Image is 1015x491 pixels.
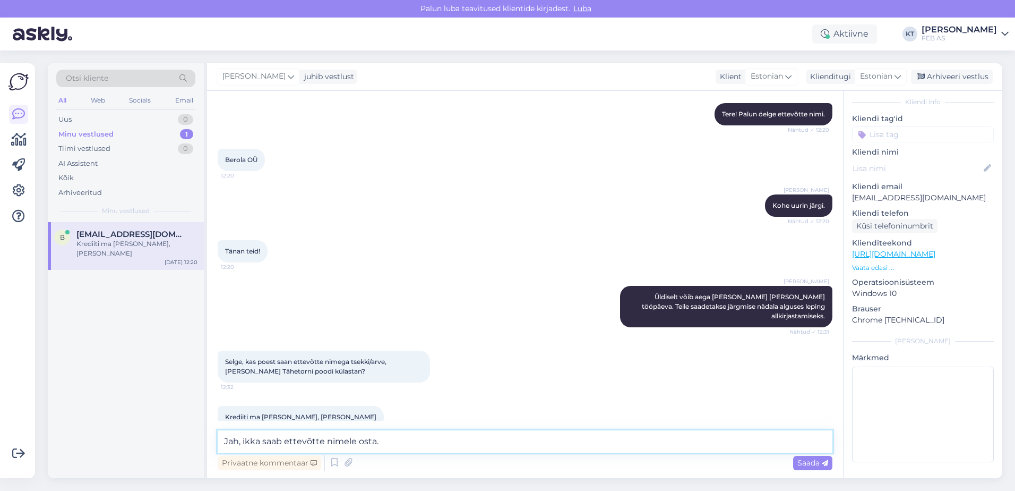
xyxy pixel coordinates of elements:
p: Kliendi telefon [852,208,994,219]
div: Arhiveeri vestlus [911,70,993,84]
p: Chrome [TECHNICAL_ID] [852,315,994,326]
a: [URL][DOMAIN_NAME] [852,249,935,259]
span: Nähtud ✓ 12:20 [788,217,829,225]
div: Küsi telefoninumbrit [852,219,937,233]
div: Tiimi vestlused [58,143,110,154]
p: Brauser [852,303,994,315]
span: Otsi kliente [66,73,108,84]
div: Kõik [58,173,74,183]
span: Tere! Palun öelge ettevõtte nimi. [722,110,825,118]
p: Kliendi nimi [852,147,994,158]
span: Nähtud ✓ 12:31 [789,328,829,336]
span: b [60,233,65,241]
p: Klienditeekond [852,238,994,249]
p: Kliendi tag'id [852,113,994,124]
span: [PERSON_NAME] [784,277,829,285]
div: juhib vestlust [300,71,354,82]
div: Email [173,94,195,107]
div: [DATE] 12:20 [165,258,197,266]
p: [EMAIL_ADDRESS][DOMAIN_NAME] [852,192,994,204]
span: Krediiti ma [PERSON_NAME], [PERSON_NAME] [225,413,376,421]
div: 0 [178,114,193,125]
div: [PERSON_NAME] [922,26,997,34]
p: Märkmed [852,352,994,363]
span: [PERSON_NAME] [222,71,286,82]
p: Windows 10 [852,288,994,299]
span: Saada [797,458,828,468]
div: [PERSON_NAME] [852,336,994,346]
div: AI Assistent [58,158,98,169]
img: Askly Logo [8,72,29,92]
div: Aktiivne [812,24,877,44]
div: FEB AS [922,34,997,43]
textarea: Jah, ikka saab ettevõtte nimele osta. [218,430,832,453]
p: Vaata edasi ... [852,263,994,273]
div: All [56,94,68,107]
div: Web [89,94,107,107]
div: Socials [127,94,153,107]
span: berolaenterprise@outlook.com [76,230,187,239]
span: Tänan teid! [225,247,260,255]
input: Lisa tag [852,126,994,142]
p: Kliendi email [852,181,994,192]
div: Minu vestlused [58,129,114,140]
span: Nähtud ✓ 12:20 [788,126,829,134]
div: 1 [180,129,193,140]
p: Operatsioonisüsteem [852,277,994,288]
div: 0 [178,143,193,154]
div: Privaatne kommentaar [218,456,321,470]
span: Luba [570,4,595,13]
a: [PERSON_NAME]FEB AS [922,26,1009,43]
div: Kliendi info [852,97,994,107]
span: 12:20 [221,263,261,271]
span: [PERSON_NAME] [784,186,829,194]
input: Lisa nimi [853,163,982,174]
span: Selge, kas poest saan ettevõtte nimega tsekki/arve, [PERSON_NAME] Tähetorni poodi külastan? [225,358,388,375]
span: Berola OÜ [225,156,257,164]
div: Klient [716,71,742,82]
span: Estonian [860,71,892,82]
span: Üldiselt võib aega [PERSON_NAME] [PERSON_NAME] tööpäeva. Teile saadetakse järgmise nädala alguses... [642,293,827,320]
div: Arhiveeritud [58,188,102,198]
div: KT [902,27,917,41]
span: Kohe uurin järgi. [772,201,825,209]
span: Estonian [751,71,783,82]
div: Krediiti ma [PERSON_NAME], [PERSON_NAME] [76,239,197,258]
span: 12:20 [221,172,261,180]
span: Minu vestlused [102,206,150,216]
div: Uus [58,114,72,125]
span: 12:32 [221,383,261,391]
div: Klienditugi [806,71,851,82]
